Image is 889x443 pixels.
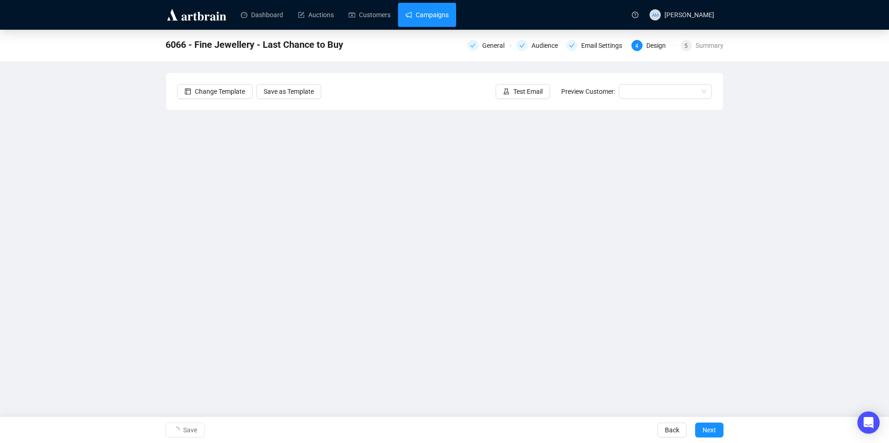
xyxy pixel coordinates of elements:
[561,88,615,95] span: Preview Customer:
[513,86,543,97] span: Test Email
[467,40,511,51] div: General
[664,11,714,19] span: [PERSON_NAME]
[632,12,638,18] span: question-circle
[470,43,476,48] span: check
[298,3,334,27] a: Auctions
[405,3,449,27] a: Campaigns
[264,86,314,97] span: Save as Template
[517,40,560,51] div: Audience
[177,84,252,99] button: Change Template
[503,88,510,95] span: experiment
[531,40,564,51] div: Audience
[166,7,228,22] img: logo
[646,40,671,51] div: Design
[195,86,245,97] span: Change Template
[519,43,525,48] span: check
[166,37,343,52] span: 6066 - Fine Jewellery - Last Chance to Buy
[695,423,723,437] button: Next
[566,40,626,51] div: Email Settings
[185,88,191,95] span: layout
[665,417,679,443] span: Back
[681,40,723,51] div: 5Summary
[256,84,321,99] button: Save as Template
[183,417,197,443] span: Save
[166,423,205,437] button: Save
[857,411,880,434] div: Open Intercom Messenger
[651,11,658,18] span: AM
[635,43,638,49] span: 4
[696,40,723,51] div: Summary
[173,427,179,433] span: loading
[569,43,575,48] span: check
[496,84,550,99] button: Test Email
[703,417,716,443] span: Next
[631,40,675,51] div: 4Design
[482,40,510,51] div: General
[241,3,283,27] a: Dashboard
[684,43,688,49] span: 5
[349,3,391,27] a: Customers
[581,40,628,51] div: Email Settings
[657,423,687,437] button: Back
